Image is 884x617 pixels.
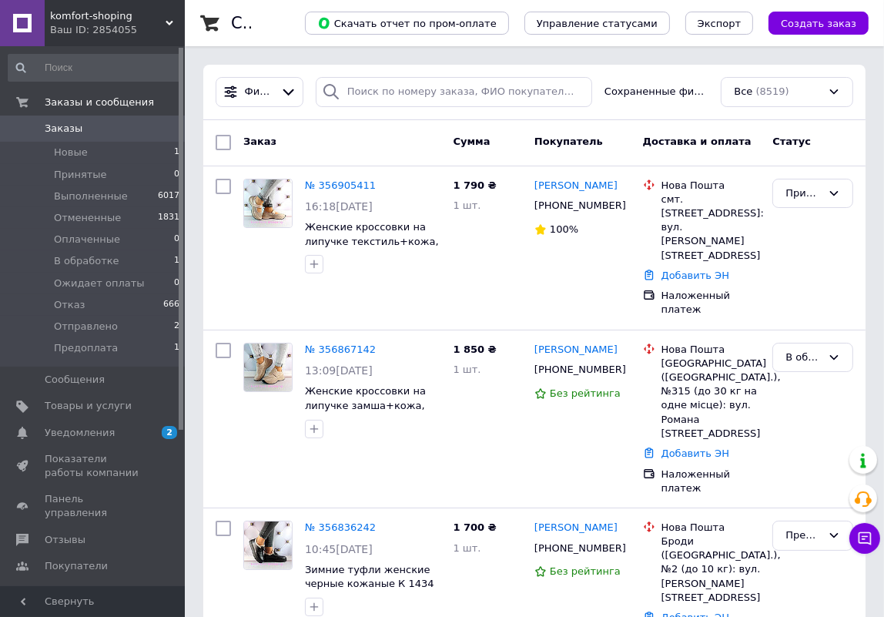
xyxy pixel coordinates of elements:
[54,341,118,355] span: Предоплата
[305,179,376,191] a: № 356905411
[54,277,145,290] span: Ожидает оплаты
[524,12,670,35] button: Управление статусами
[661,289,761,317] div: Наложенный платеж
[45,559,108,573] span: Покупатели
[243,179,293,228] a: Фото товару
[661,468,761,495] div: Наложенный платеж
[231,14,363,32] h1: Список заказов
[244,521,292,569] img: Фото товару
[50,9,166,23] span: komfort-shoping
[243,136,276,147] span: Заказ
[305,364,373,377] span: 13:09[DATE]
[453,521,496,533] span: 1 700 ₴
[244,344,292,391] img: Фото товару
[305,564,434,604] a: Зимние туфли женские черные кожаные К 1434 39
[54,211,121,225] span: Отмененные
[785,528,822,544] div: Предоплата
[785,350,822,366] div: В обработке
[174,254,179,268] span: 1
[45,452,142,480] span: Показатели работы компании
[54,168,107,182] span: Принятые
[661,448,729,459] a: Добавить ЭН
[756,86,789,97] span: (8519)
[174,168,179,182] span: 0
[453,364,481,375] span: 1 шт.
[550,387,621,399] span: Без рейтинга
[531,360,619,380] div: [PHONE_NUMBER]
[534,136,603,147] span: Покупатель
[661,521,761,535] div: Нова Пошта
[305,12,509,35] button: Скачать отчет по пром-оплате
[531,538,619,558] div: [PHONE_NUMBER]
[661,179,761,193] div: Нова Пошта
[698,18,741,29] span: Экспорт
[661,193,761,263] div: смт. [STREET_ADDRESS]: вул. [PERSON_NAME][STREET_ADDRESS]
[8,54,181,82] input: Поиск
[753,17,869,29] a: Создать заказ
[537,18,658,29] span: Управление статусами
[785,186,822,202] div: Принят
[453,136,490,147] span: Сумма
[317,16,497,30] span: Скачать отчет по пром-оплате
[550,223,578,235] span: 100%
[54,233,120,246] span: Оплаченные
[643,136,752,147] span: Доставка и оплата
[305,521,376,533] a: № 356836242
[45,492,142,520] span: Панель управления
[162,426,177,439] span: 2
[534,343,618,357] a: [PERSON_NAME]
[244,179,292,227] img: Фото товару
[305,344,376,355] a: № 356867142
[174,146,179,159] span: 1
[316,77,592,107] input: Поиск по номеру заказа, ФИО покупателя, номеру телефона, Email, номеру накладной
[734,85,752,99] span: Все
[54,320,118,334] span: Отправлено
[54,254,119,268] span: В обработке
[534,179,618,193] a: [PERSON_NAME]
[550,565,621,577] span: Без рейтинга
[768,12,869,35] button: Создать заказ
[661,535,761,605] div: Броди ([GEOGRAPHIC_DATA].), №2 (до 10 кг): вул. [PERSON_NAME][STREET_ADDRESS]
[531,196,619,216] div: [PHONE_NUMBER]
[604,85,709,99] span: Сохраненные фильтры:
[849,523,880,554] button: Чат с покупателем
[685,12,753,35] button: Экспорт
[50,23,185,37] div: Ваш ID: 2854055
[174,233,179,246] span: 0
[45,122,82,136] span: Заказы
[661,343,761,357] div: Нова Пошта
[158,211,179,225] span: 1831
[45,96,154,109] span: Заказы и сообщения
[54,298,85,312] span: Отказ
[174,320,179,334] span: 2
[453,542,481,554] span: 1 шт.
[54,146,88,159] span: Новые
[453,200,481,211] span: 1 шт.
[243,521,293,570] a: Фото товару
[174,277,179,290] span: 0
[534,521,618,535] a: [PERSON_NAME]
[453,179,496,191] span: 1 790 ₴
[45,426,115,440] span: Уведомления
[661,357,761,441] div: [GEOGRAPHIC_DATA] ([GEOGRAPHIC_DATA].), №315 (до 30 кг на одне місце): вул. Романа [STREET_ADDRESS]
[453,344,496,355] span: 1 850 ₴
[45,533,85,547] span: Отзывы
[54,189,128,203] span: Выполненные
[174,341,179,355] span: 1
[245,85,275,99] span: Фильтры
[45,585,128,599] span: Каталог ProSale
[661,270,729,281] a: Добавить ЭН
[163,298,179,312] span: 666
[45,373,105,387] span: Сообщения
[305,543,373,555] span: 10:45[DATE]
[158,189,179,203] span: 6017
[781,18,856,29] span: Создать заказ
[305,200,373,213] span: 16:18[DATE]
[305,221,439,261] a: Женские кроссовки на липучке текстиль+кожа, капучино К 1483
[243,343,293,392] a: Фото товару
[305,385,426,425] a: Женские кроссовки на липучке замша+кожа, капучино К 1480 41
[45,399,132,413] span: Товары и услуги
